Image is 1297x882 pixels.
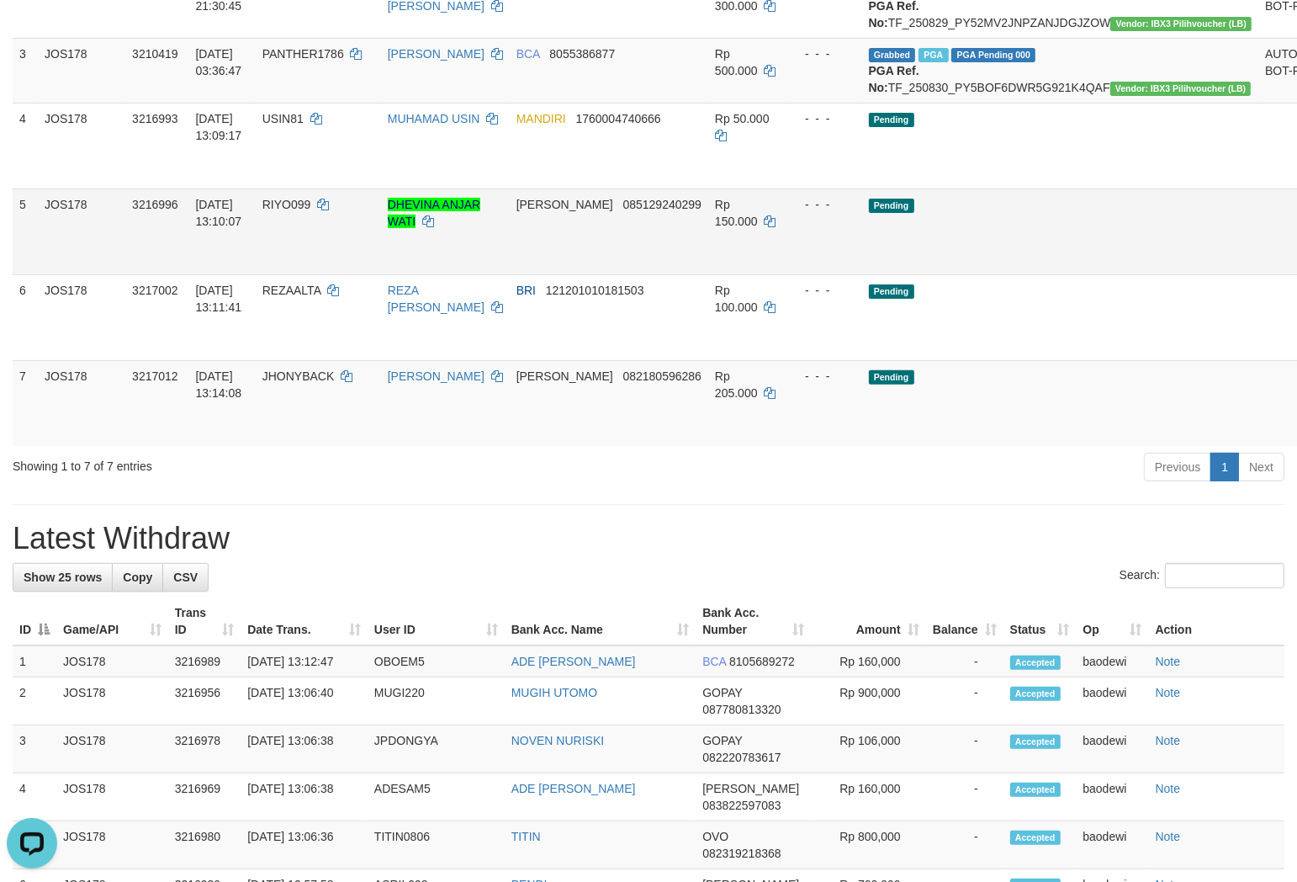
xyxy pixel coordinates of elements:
[702,686,742,699] span: GOPAY
[1003,598,1077,646] th: Status: activate to sort column ascending
[1149,598,1284,646] th: Action
[1210,453,1239,481] a: 1
[702,847,781,860] span: Copy 082319218368 to clipboard
[132,369,178,383] span: 3217012
[38,360,125,446] td: JOS178
[241,725,368,773] td: [DATE] 13:06:38
[13,522,1284,555] h1: Latest Withdraw
[926,725,1003,773] td: -
[241,598,368,646] th: Date Trans.: activate to sort column ascending
[13,38,38,103] td: 3
[1156,734,1181,747] a: Note
[368,646,505,677] td: OBOEM5
[811,773,926,821] td: Rp 160,000
[516,198,613,211] span: [PERSON_NAME]
[388,198,480,228] a: DHEVINA ANJAR WATI
[132,198,178,211] span: 3216996
[13,103,38,189] td: 4
[13,773,56,821] td: 4
[702,799,781,812] span: Copy 083822597083 to clipboard
[13,189,38,274] td: 5
[196,369,242,400] span: [DATE] 13:14:08
[13,451,528,475] div: Showing 1 to 7 of 7 entries
[511,830,541,843] a: TITIN
[869,284,914,299] span: Pending
[926,677,1003,725] td: -
[516,284,536,297] span: BRI
[24,571,102,584] span: Show 25 rows
[56,677,168,725] td: JOS178
[241,646,368,677] td: [DATE] 13:12:47
[1165,563,1284,588] input: Search:
[1010,656,1061,670] span: Accepted
[951,48,1035,62] span: PGA Pending
[388,284,484,314] a: REZA [PERSON_NAME]
[549,47,615,61] span: Copy 8055386877 to clipboard
[56,773,168,821] td: JOS178
[13,646,56,677] td: 1
[1156,830,1181,843] a: Note
[869,48,916,62] span: Grabbed
[715,198,758,228] span: Rp 150.000
[1156,782,1181,795] a: Note
[869,199,914,213] span: Pending
[1076,773,1148,821] td: baodewi
[516,369,613,383] span: [PERSON_NAME]
[811,725,926,773] td: Rp 106,000
[511,686,597,699] a: MUGIH UTOMO
[196,284,242,314] span: [DATE] 13:11:41
[388,369,484,383] a: [PERSON_NAME]
[262,198,311,211] span: RIYO099
[715,284,758,314] span: Rp 100.000
[56,646,168,677] td: JOS178
[791,110,855,127] div: - - -
[623,369,701,383] span: Copy 082180596286 to clipboard
[862,38,1259,103] td: TF_250830_PY5BOF6DWR5G921K4QAF
[241,821,368,869] td: [DATE] 13:06:36
[702,830,728,843] span: OVO
[1110,17,1252,31] span: Vendor URL: https://dashboard.q2checkout.com/secure
[13,563,113,592] a: Show 25 rows
[132,284,178,297] span: 3217002
[791,282,855,299] div: - - -
[811,646,926,677] td: Rp 160,000
[368,773,505,821] td: ADESAM5
[1076,677,1148,725] td: baodewi
[918,48,948,62] span: Marked by baohafiz
[368,598,505,646] th: User ID: activate to sort column ascending
[162,563,209,592] a: CSV
[696,598,811,646] th: Bank Acc. Number: activate to sort column ascending
[168,598,241,646] th: Trans ID: activate to sort column ascending
[505,598,696,646] th: Bank Acc. Name: activate to sort column ascending
[516,112,566,125] span: MANDIRI
[13,360,38,446] td: 7
[262,284,321,297] span: REZAALTA
[388,112,480,125] a: MUHAMAD USIN
[791,368,855,385] div: - - -
[388,47,484,61] a: [PERSON_NAME]
[196,112,242,142] span: [DATE] 13:09:17
[13,598,56,646] th: ID: activate to sort column descending
[38,38,125,103] td: JOS178
[1076,725,1148,773] td: baodewi
[516,47,540,61] span: BCA
[132,112,178,125] span: 3216993
[926,646,1003,677] td: -
[196,198,242,228] span: [DATE] 13:10:07
[1076,646,1148,677] td: baodewi
[13,725,56,773] td: 3
[56,725,168,773] td: JOS178
[241,773,368,821] td: [DATE] 13:06:38
[1076,821,1148,869] td: baodewi
[702,703,781,716] span: Copy 087780813320 to clipboard
[869,113,914,127] span: Pending
[368,725,505,773] td: JPDONGYA
[13,677,56,725] td: 2
[168,677,241,725] td: 3216956
[926,773,1003,821] td: -
[702,782,799,795] span: [PERSON_NAME]
[623,198,701,211] span: Copy 085129240299 to clipboard
[715,369,758,400] span: Rp 205.000
[7,7,57,57] button: Open LiveChat chat widget
[576,112,661,125] span: Copy 1760004740666 to clipboard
